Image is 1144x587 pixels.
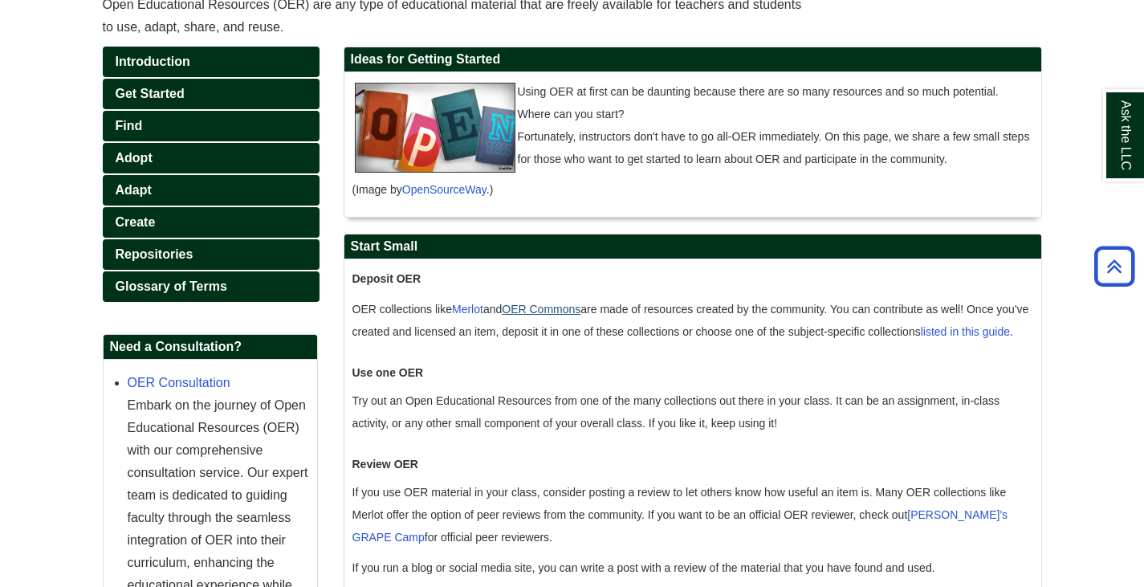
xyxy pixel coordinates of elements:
[103,143,320,173] a: Adopt
[1089,255,1140,277] a: Back to Top
[103,47,320,77] a: Introduction
[352,458,418,471] strong: Review OER
[103,79,320,109] a: Get Started
[116,279,227,293] span: Glossary of Terms
[518,85,1030,165] span: Using OER at first can be daunting because there are so many resources and so much potential. Whe...
[103,271,320,302] a: Glossary of Terms
[355,83,515,173] img: open
[352,303,1029,338] span: OER collections like and are made of resources created by the community. You can contribute as we...
[103,111,320,141] a: Find
[921,325,1010,338] a: listed in this guide
[116,247,193,261] span: Repositories
[352,486,1008,544] span: If you use OER material in your class, consider posting a review to let others know how useful an...
[502,303,580,316] a: OER Commons
[116,119,143,132] span: Find
[116,151,153,165] span: Adopt
[103,175,320,206] a: Adapt
[402,183,487,196] a: OpenSourceWay
[352,366,424,379] strong: Use one OER
[128,376,230,389] a: OER Consultation
[116,87,185,100] span: Get Started
[352,272,421,285] strong: Deposit OER
[116,55,190,68] span: Introduction
[352,561,935,574] span: If you run a blog or social media site, you can write a post with a review of the material that y...
[452,303,483,316] a: Merlot
[352,508,1008,544] a: [PERSON_NAME]'s GRAPE Camp
[116,215,156,229] span: Create
[344,47,1041,72] h2: Ideas for Getting Started
[103,239,320,270] a: Repositories
[104,335,317,360] h2: Need a Consultation?
[103,207,320,238] a: Create
[344,234,1041,259] h2: Start Small
[352,394,999,430] span: Try out an Open Educational Resources from one of the many collections out there in your class. I...
[352,183,494,196] span: (Image by .)
[116,183,152,197] span: Adapt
